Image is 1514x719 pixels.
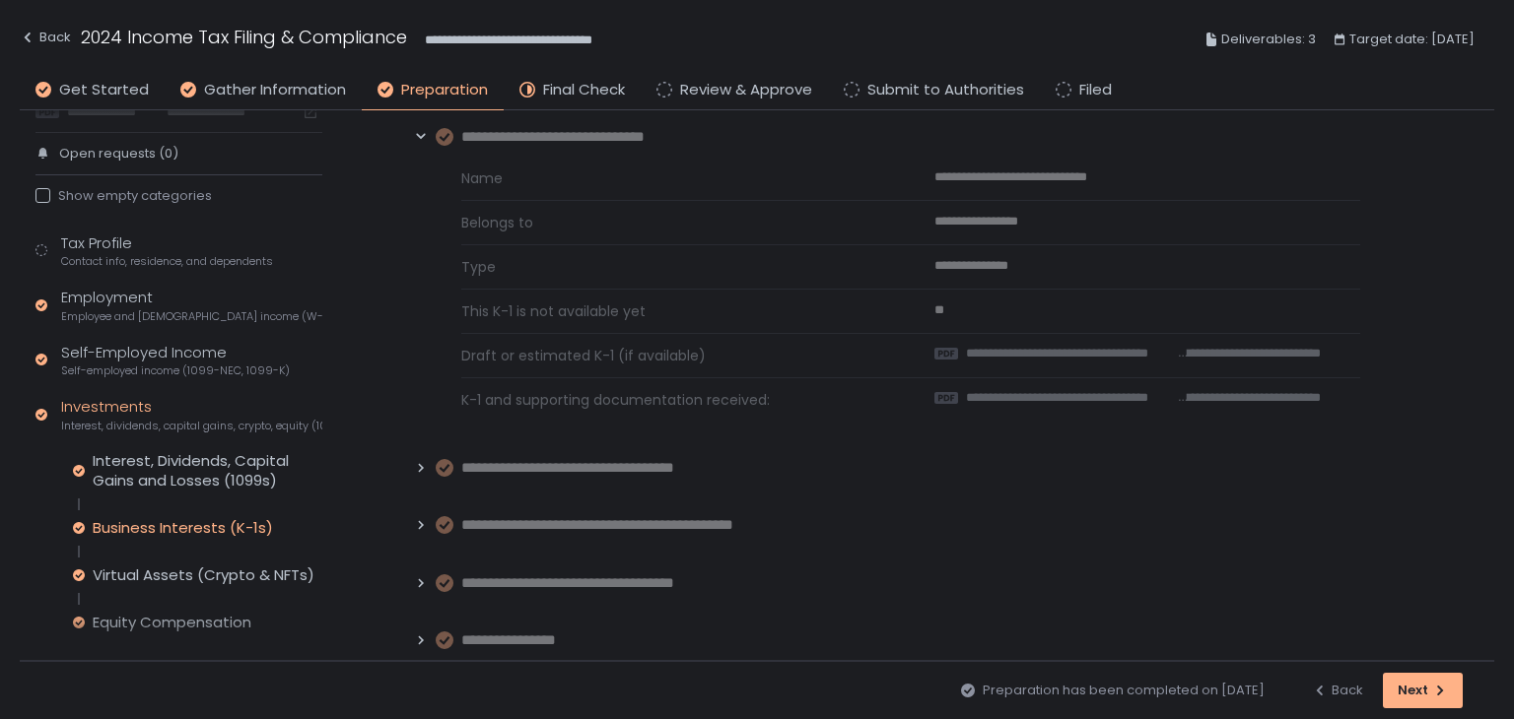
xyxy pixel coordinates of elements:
[1383,673,1463,708] button: Next
[867,79,1024,101] span: Submit to Authorities
[1349,28,1475,51] span: Target date: [DATE]
[61,287,322,324] div: Employment
[59,145,178,163] span: Open requests (0)
[543,79,625,101] span: Final Check
[983,682,1265,699] span: Preparation has been completed on [DATE]
[93,451,322,490] div: Interest, Dividends, Capital Gains and Losses (1099s)
[461,390,887,410] span: K-1 and supporting documentation received:
[1221,28,1316,51] span: Deliverables: 3
[1312,682,1363,699] div: Back
[93,518,273,538] div: Business Interests (K-1s)
[1079,79,1112,101] span: Filed
[461,301,887,321] span: This K-1 is not available yet
[680,79,812,101] span: Review & Approve
[461,213,887,232] span: Belongs to
[61,232,273,270] div: Tax Profile
[461,168,887,188] span: Name
[81,24,407,50] h1: 2024 Income Tax Filing & Compliance
[461,346,887,365] span: Draft or estimated K-1 (if available)
[1398,682,1448,699] div: Next
[20,26,71,49] div: Back
[401,79,488,101] span: Preparation
[93,613,251,632] div: Equity Compensation
[20,24,71,56] button: Back
[61,342,290,379] div: Self-Employed Income
[61,254,273,269] span: Contact info, residence, and dependents
[61,657,322,694] div: Retirement & Benefits
[61,309,322,324] span: Employee and [DEMOGRAPHIC_DATA] income (W-2s)
[1312,673,1363,708] button: Back
[35,79,322,120] div: Last year's filed returns
[204,79,346,101] span: Gather Information
[93,565,314,585] div: Virtual Assets (Crypto & NFTs)
[59,79,149,101] span: Get Started
[61,363,290,378] span: Self-employed income (1099-NEC, 1099-K)
[461,257,887,277] span: Type
[61,419,322,433] span: Interest, dividends, capital gains, crypto, equity (1099s, K-1s)
[61,396,322,433] div: Investments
